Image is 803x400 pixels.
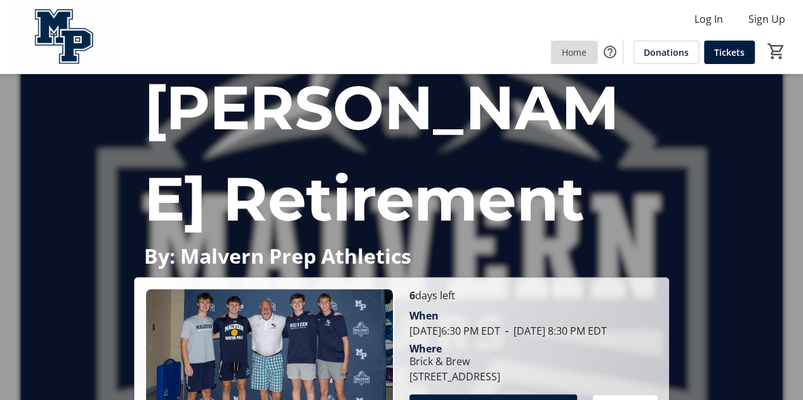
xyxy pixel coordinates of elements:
[738,9,795,29] button: Sign Up
[409,288,659,303] p: days left
[694,11,723,27] span: Log In
[644,46,689,59] span: Donations
[704,41,755,64] a: Tickets
[500,324,514,338] span: -
[409,324,500,338] span: [DATE] 6:30 PM EDT
[500,324,607,338] span: [DATE] 8:30 PM EDT
[409,354,500,369] div: Brick & Brew
[8,5,121,68] img: Malvern Prep Athletics's Logo
[409,344,442,354] div: Where
[765,40,788,63] button: Cart
[409,288,415,302] span: 6
[409,308,439,323] div: When
[748,11,785,27] span: Sign Up
[144,245,659,267] p: By: Malvern Prep Athletics
[714,46,745,59] span: Tickets
[684,9,733,29] button: Log In
[562,46,587,59] span: Home
[597,39,623,65] button: Help
[552,41,597,64] a: Home
[634,41,699,64] a: Donations
[409,369,500,384] div: [STREET_ADDRESS]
